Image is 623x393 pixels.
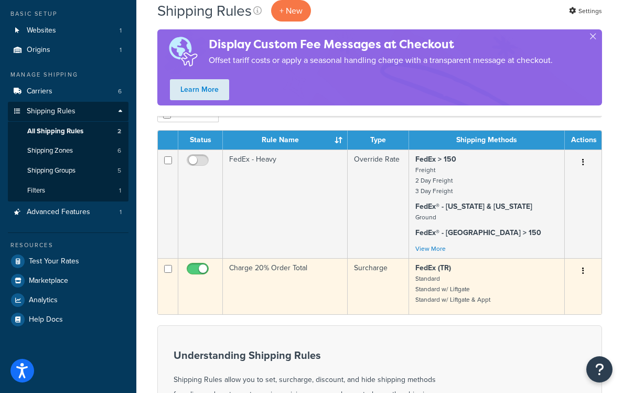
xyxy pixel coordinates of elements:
[565,131,601,150] th: Actions
[174,349,436,361] h3: Understanding Shipping Rules
[415,201,532,212] strong: FedEx® - [US_STATE] & [US_STATE]
[8,141,128,161] li: Shipping Zones
[29,315,63,324] span: Help Docs
[8,252,128,271] a: Test Your Rates
[120,26,122,35] span: 1
[8,122,128,141] a: All Shipping Rules 2
[29,257,79,266] span: Test Your Rates
[8,203,128,222] li: Advanced Features
[415,213,436,222] small: Ground
[27,87,52,96] span: Carriers
[415,165,453,196] small: Freight 2 Day Freight 3 Day Freight
[409,131,565,150] th: Shipping Methods
[415,227,541,238] strong: FedEx® - [GEOGRAPHIC_DATA] > 150
[209,36,553,53] h4: Display Custom Fee Messages at Checkout
[27,208,90,217] span: Advanced Features
[415,274,490,304] small: Standard Standard w/ Liftgate Standard w/ Liftgate & Appt
[348,150,410,258] td: Override Rate
[29,277,68,285] span: Marketplace
[157,1,252,21] h1: Shipping Rules
[8,82,128,101] a: Carriers 6
[8,291,128,310] a: Analytics
[348,131,410,150] th: Type
[27,107,76,116] span: Shipping Rules
[27,26,56,35] span: Websites
[8,9,128,18] div: Basic Setup
[348,258,410,314] td: Surcharge
[117,166,121,175] span: 5
[29,296,58,305] span: Analytics
[120,46,122,55] span: 1
[8,271,128,290] a: Marketplace
[8,122,128,141] li: All Shipping Rules
[119,186,121,195] span: 1
[117,127,121,136] span: 2
[569,4,602,18] a: Settings
[415,262,451,273] strong: FedEx (TR)
[8,70,128,79] div: Manage Shipping
[8,82,128,101] li: Carriers
[415,244,446,253] a: View More
[8,40,128,60] li: Origins
[8,102,128,201] li: Shipping Rules
[178,131,223,150] th: Status
[8,161,128,180] a: Shipping Groups 5
[8,181,128,200] li: Filters
[117,146,121,155] span: 6
[586,356,613,383] button: Open Resource Center
[8,241,128,250] div: Resources
[157,29,209,74] img: duties-banner-06bc72dcb5fe05cb3f9472aba00be2ae8eb53ab6f0d8bb03d382ba314ac3c341.png
[223,258,348,314] td: Charge 20% Order Total
[223,150,348,258] td: FedEx - Heavy
[415,154,456,165] strong: FedEx > 150
[8,102,128,121] a: Shipping Rules
[8,21,128,40] a: Websites 1
[27,166,76,175] span: Shipping Groups
[120,208,122,217] span: 1
[8,141,128,161] a: Shipping Zones 6
[27,146,73,155] span: Shipping Zones
[8,40,128,60] a: Origins 1
[8,203,128,222] a: Advanced Features 1
[27,186,45,195] span: Filters
[8,181,128,200] a: Filters 1
[27,46,50,55] span: Origins
[118,87,122,96] span: 6
[223,131,348,150] th: Rule Name : activate to sort column ascending
[27,127,83,136] span: All Shipping Rules
[8,161,128,180] li: Shipping Groups
[170,79,229,100] a: Learn More
[8,310,128,329] a: Help Docs
[209,53,553,68] p: Offset tariff costs or apply a seasonal handling charge with a transparent message at checkout.
[8,21,128,40] li: Websites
